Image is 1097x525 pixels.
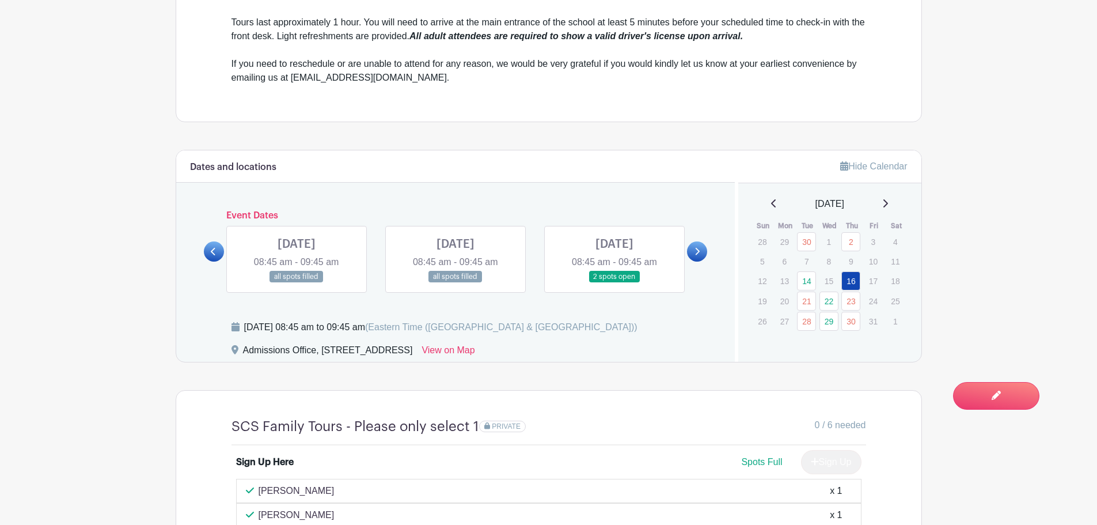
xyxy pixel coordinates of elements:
a: 23 [841,292,860,311]
th: Tue [796,220,819,232]
p: 7 [797,252,816,270]
span: Spots Full [741,457,782,467]
p: 25 [886,292,905,310]
p: 8 [819,252,838,270]
th: Thu [841,220,863,232]
a: 16 [841,271,860,290]
p: 19 [753,292,772,310]
div: x 1 [830,484,842,498]
h4: SCS Family Tours - Please only select 1 [231,418,479,435]
a: 29 [819,312,838,331]
p: 13 [775,272,794,290]
p: 29 [775,233,794,251]
th: Fri [863,220,886,232]
h6: Event Dates [224,210,688,221]
p: 17 [864,272,883,290]
p: 28 [753,233,772,251]
p: 1 [819,233,838,251]
p: 4 [886,233,905,251]
em: All adult attendees are required to show a valid driver's license upon arrival. [409,31,743,41]
p: 27 [775,312,794,330]
a: View on Map [422,343,475,362]
p: 3 [864,233,883,251]
p: [PERSON_NAME] [259,508,773,522]
p: 11 [886,252,905,270]
div: Admissions Office, [STREET_ADDRESS] [243,343,413,362]
p: 12 [753,272,772,290]
th: Sat [885,220,908,232]
p: 18 [886,272,905,290]
th: Wed [819,220,841,232]
p: 24 [864,292,883,310]
th: Mon [775,220,797,232]
p: 15 [819,272,838,290]
a: 28 [797,312,816,331]
p: 1 [886,312,905,330]
p: [PERSON_NAME] [259,484,335,498]
a: 30 [841,312,860,331]
p: 9 [841,252,860,270]
span: [DATE] [815,197,844,211]
p: 31 [864,312,883,330]
th: Sun [752,220,775,232]
h6: Dates and locations [190,162,276,173]
a: 22 [819,292,838,311]
p: 5 [753,252,772,270]
a: 30 [797,232,816,251]
p: 20 [775,292,794,310]
span: (Eastern Time ([GEOGRAPHIC_DATA] & [GEOGRAPHIC_DATA])) [365,322,637,332]
div: [DATE] 08:45 am to 09:45 am [244,320,637,334]
p: 6 [775,252,794,270]
a: 2 [841,232,860,251]
a: 21 [797,292,816,311]
div: Sign Up Here [236,455,294,469]
p: 10 [864,252,883,270]
p: 26 [753,312,772,330]
a: 14 [797,271,816,290]
span: PRIVATE [492,422,521,430]
a: Hide Calendar [840,161,907,171]
span: 0 / 6 needed [815,418,866,432]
